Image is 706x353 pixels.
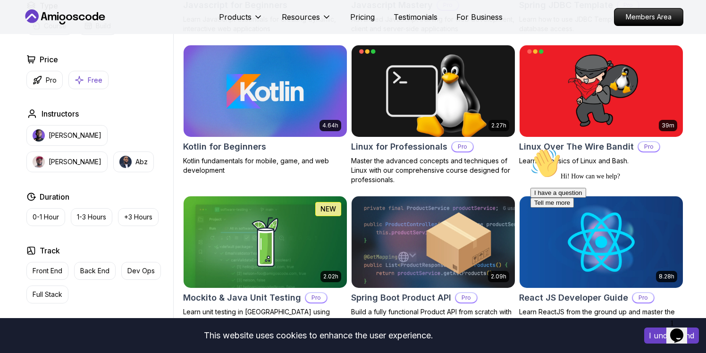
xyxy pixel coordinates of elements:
[184,45,347,137] img: Kotlin for Beginners card
[113,151,154,172] button: instructor imgAbz
[127,266,155,276] p: Dev Ops
[519,156,683,166] p: Learn the basics of Linux and Bash.
[519,45,683,166] a: Linux Over The Wire Bandit card39mLinux Over The Wire BanditProLearn the basics of Linux and Bash.
[183,156,347,175] p: Kotlin fundamentals for mobile, game, and web development
[26,262,68,280] button: Front End
[519,307,683,326] p: Learn ReactJS from the ground up and master the skills needed to build dynamic web applications.
[306,293,327,303] p: Pro
[491,122,506,129] p: 2.27h
[456,11,503,23] a: For Business
[219,11,263,30] button: Products
[124,212,152,222] p: +3 Hours
[74,262,116,280] button: Back End
[351,45,515,185] a: Linux for Professionals card2.27hLinux for ProfessionalsProMaster the advanced concepts and techn...
[352,45,515,137] img: Linux for Professionals card
[614,8,683,25] p: Members Area
[320,204,336,214] p: NEW
[351,307,515,326] p: Build a fully functional Product API from scratch with Spring Boot.
[351,196,515,326] a: Spring Boot Product API card2.09hSpring Boot Product APIProBuild a fully functional Product API f...
[519,140,634,153] h2: Linux Over The Wire Bandit
[491,273,506,280] p: 2.09h
[4,43,59,53] button: I have a question
[282,11,320,23] p: Resources
[456,293,477,303] p: Pro
[119,156,132,168] img: instructor img
[351,156,515,185] p: Master the advanced concepts and techniques of Linux with our comprehensive course designed for p...
[183,307,347,345] p: Learn unit testing in [GEOGRAPHIC_DATA] using Mockito. Master mocking, verification, argument cap...
[26,151,108,172] button: instructor img[PERSON_NAME]
[520,196,683,288] img: React JS Developer Guide card
[80,266,109,276] p: Back End
[644,328,699,344] button: Accept cookies
[42,108,79,119] h2: Instructors
[452,142,473,151] p: Pro
[352,196,515,288] img: Spring Boot Product API card
[33,212,59,222] p: 0-1 Hour
[4,4,34,34] img: :wave:
[26,286,68,303] button: Full Stack
[135,157,148,167] p: Abz
[519,196,683,326] a: React JS Developer Guide card8.28hReact JS Developer GuideProLearn ReactJS from the ground up and...
[183,291,301,304] h2: Mockito & Java Unit Testing
[350,11,375,23] a: Pricing
[40,245,60,256] h2: Track
[49,131,101,140] p: [PERSON_NAME]
[282,11,331,30] button: Resources
[7,325,630,346] div: This website uses cookies to enhance the user experience.
[639,142,659,151] p: Pro
[4,4,174,63] div: 👋Hi! How can we help?I have a questionTell me more
[4,28,93,35] span: Hi! How can we help?
[4,53,47,63] button: Tell me more
[26,125,108,146] button: instructor img[PERSON_NAME]
[183,196,347,345] a: Mockito & Java Unit Testing card2.02hNEWMockito & Java Unit TestingProLearn unit testing in [GEOG...
[118,208,159,226] button: +3 Hours
[40,54,58,65] h2: Price
[662,122,674,129] p: 39m
[183,45,347,175] a: Kotlin for Beginners card4.64hKotlin for BeginnersKotlin fundamentals for mobile, game, and web d...
[527,144,697,311] iframe: chat widget
[71,208,112,226] button: 1-3 Hours
[49,157,101,167] p: [PERSON_NAME]
[33,156,45,168] img: instructor img
[121,262,161,280] button: Dev Ops
[26,71,63,89] button: Pro
[183,140,266,153] h2: Kotlin for Beginners
[68,71,109,89] button: Free
[77,212,106,222] p: 1-3 Hours
[33,290,62,299] p: Full Stack
[26,208,65,226] button: 0-1 Hour
[351,291,451,304] h2: Spring Boot Product API
[33,266,62,276] p: Front End
[322,122,338,129] p: 4.64h
[219,11,252,23] p: Products
[394,11,437,23] a: Testimonials
[33,129,45,142] img: instructor img
[614,8,683,26] a: Members Area
[519,291,628,304] h2: React JS Developer Guide
[88,76,102,85] p: Free
[666,315,697,344] iframe: chat widget
[40,191,69,202] h2: Duration
[323,273,338,280] p: 2.02h
[184,196,347,288] img: Mockito & Java Unit Testing card
[46,76,57,85] p: Pro
[351,140,447,153] h2: Linux for Professionals
[520,45,683,137] img: Linux Over The Wire Bandit card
